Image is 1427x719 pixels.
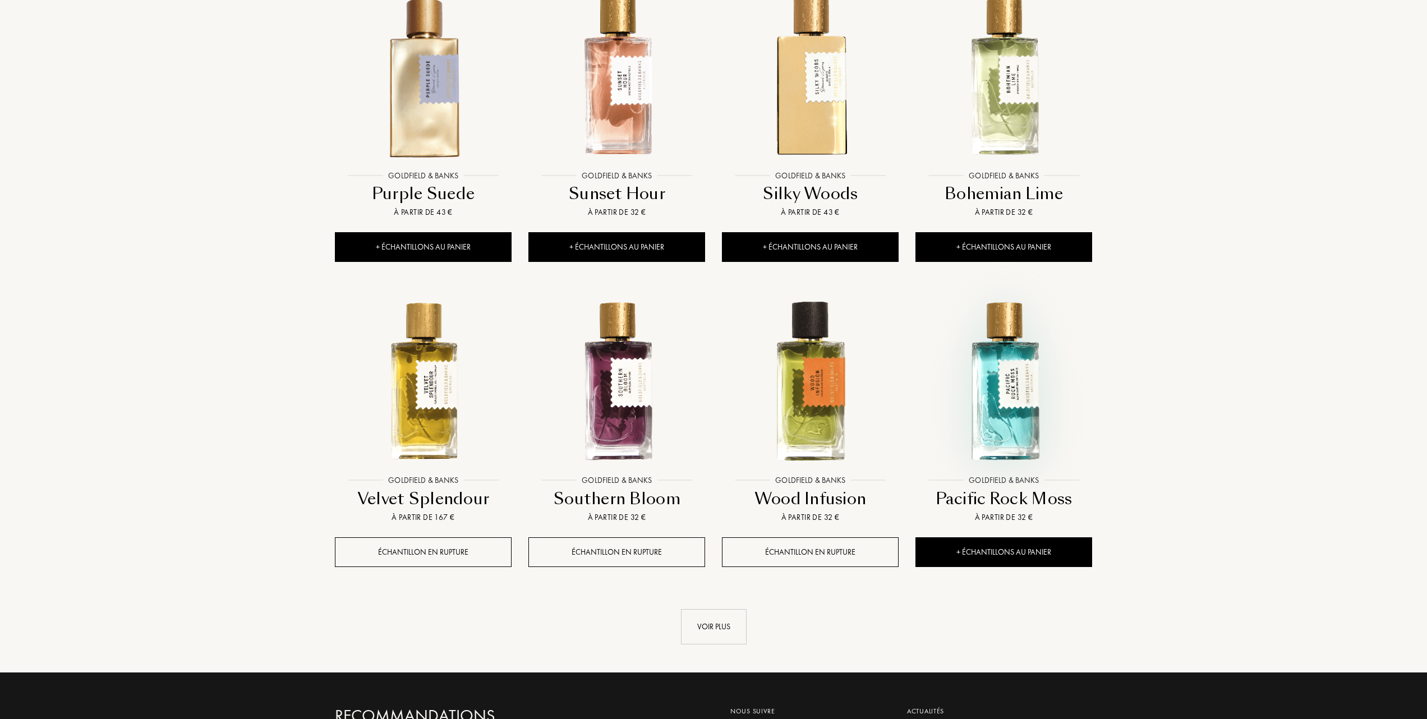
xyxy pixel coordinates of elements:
[528,282,705,537] a: Southern Bloom Goldfield & BanksGoldfield & BanksSouthern BloomÀ partir de 32 €
[533,511,701,523] div: À partir de 32 €
[528,537,705,567] div: Échantillon en rupture
[723,294,897,468] img: Wood Infusion Goldfield & Banks
[915,232,1092,262] div: + Échantillons au panier
[335,537,512,567] div: Échantillon en rupture
[722,232,899,262] div: + Échantillons au panier
[920,206,1088,218] div: À partir de 32 €
[920,511,1088,523] div: À partir de 32 €
[681,609,747,644] div: Voir plus
[335,232,512,262] div: + Échantillons au panier
[722,537,899,567] div: Échantillon en rupture
[726,206,894,218] div: À partir de 43 €
[339,206,507,218] div: À partir de 43 €
[528,232,705,262] div: + Échantillons au panier
[533,206,701,218] div: À partir de 32 €
[907,706,1084,716] div: Actualités
[339,511,507,523] div: À partir de 167 €
[730,706,890,716] div: Nous suivre
[917,294,1091,468] img: Pacific Rock Moss Goldfield & Banks
[530,294,704,468] img: Southern Bloom Goldfield & Banks
[722,282,899,537] a: Wood Infusion Goldfield & BanksGoldfield & BanksWood InfusionÀ partir de 32 €
[336,294,510,468] img: Velvet Splendour Goldfield & Banks
[726,511,894,523] div: À partir de 32 €
[915,282,1092,537] a: Pacific Rock Moss Goldfield & BanksGoldfield & BanksPacific Rock MossÀ partir de 32 €
[335,282,512,537] a: Velvet Splendour Goldfield & BanksGoldfield & BanksVelvet SplendourÀ partir de 167 €
[915,537,1092,567] div: + Échantillons au panier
